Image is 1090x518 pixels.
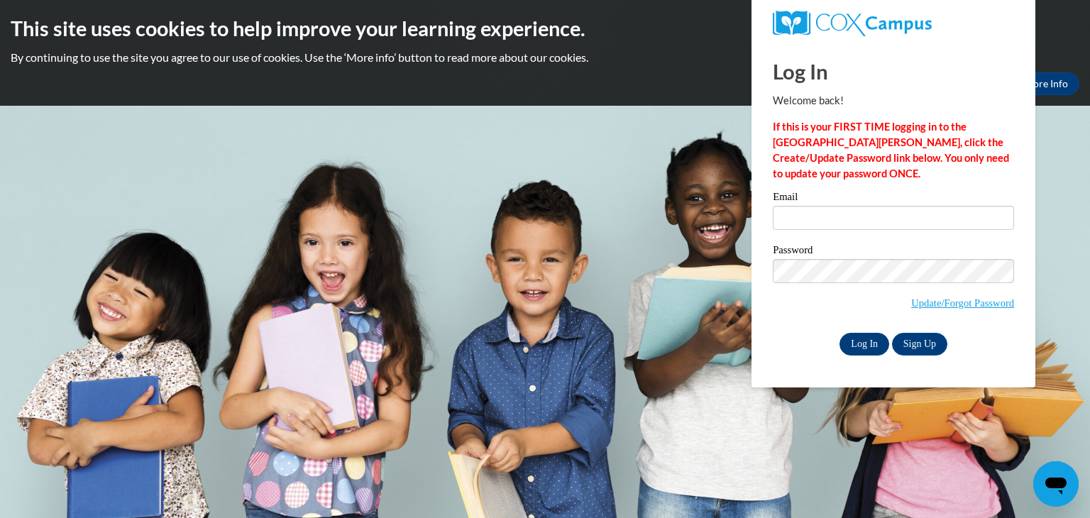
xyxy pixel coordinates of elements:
a: Sign Up [892,333,947,356]
iframe: Button to launch messaging window [1033,461,1079,507]
input: Log In [839,333,889,356]
p: By continuing to use the site you agree to our use of cookies. Use the ‘More info’ button to read... [11,50,1079,65]
label: Password [773,245,1014,259]
p: Welcome back! [773,93,1014,109]
img: COX Campus [773,11,932,36]
a: COX Campus [773,11,1014,36]
a: Update/Forgot Password [911,297,1014,309]
h2: This site uses cookies to help improve your learning experience. [11,14,1079,43]
h1: Log In [773,57,1014,86]
strong: If this is your FIRST TIME logging in to the [GEOGRAPHIC_DATA][PERSON_NAME], click the Create/Upd... [773,121,1009,180]
a: More Info [1013,72,1079,95]
label: Email [773,192,1014,206]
